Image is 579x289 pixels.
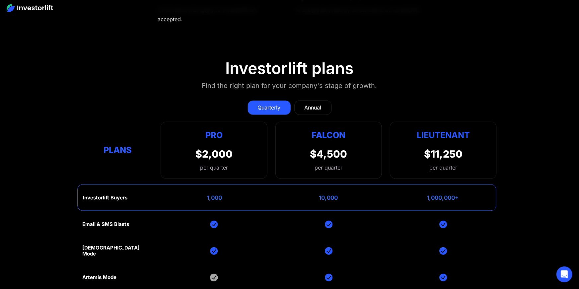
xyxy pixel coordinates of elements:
[417,130,470,140] strong: Lieutenant
[195,164,233,172] div: per quarter
[556,266,572,282] div: Open Intercom Messenger
[202,81,377,91] div: Find the right plan for your company's stage of growth.
[207,195,222,201] div: 1,000
[315,164,343,172] div: per quarter
[258,104,281,112] div: Quarterly
[19,11,33,16] div: v 4.0.24
[312,129,346,142] div: Falcon
[82,222,129,228] div: Email & SMS Blasts
[11,17,16,23] img: website_grey.svg
[17,17,73,23] div: Domain: [DOMAIN_NAME]
[427,195,459,201] div: 1,000,000+
[310,148,347,160] div: $4,500
[305,104,322,112] div: Annual
[424,148,463,160] div: $11,250
[82,144,153,157] div: Plans
[195,129,233,142] div: Pro
[226,59,354,78] div: Investorlift plans
[74,39,109,43] div: Keywords by Traffic
[195,148,233,160] div: $2,000
[27,39,59,43] div: Domain Overview
[11,11,16,16] img: logo_orange.svg
[319,195,338,201] div: 10,000
[82,275,116,281] div: Artemis Mode
[83,195,127,201] div: Investorlift Buyers
[429,164,457,172] div: per quarter
[82,245,153,257] div: [DEMOGRAPHIC_DATA] Mode
[19,38,25,44] img: tab_domain_overview_orange.svg
[67,38,72,44] img: tab_keywords_by_traffic_grey.svg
